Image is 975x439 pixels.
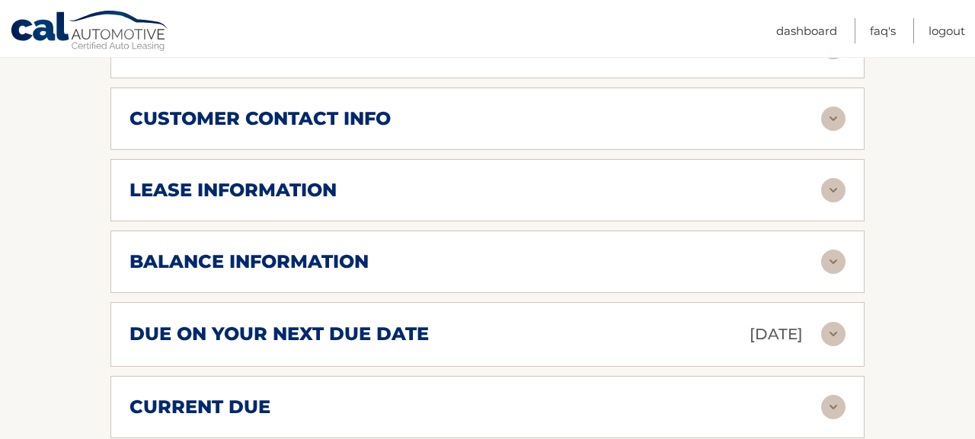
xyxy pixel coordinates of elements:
[10,10,170,54] a: Cal Automotive
[821,322,846,346] img: accordion-rest.svg
[750,321,803,348] p: [DATE]
[129,179,337,202] h2: lease information
[821,107,846,131] img: accordion-rest.svg
[821,178,846,202] img: accordion-rest.svg
[821,250,846,274] img: accordion-rest.svg
[929,18,965,43] a: Logout
[821,395,846,419] img: accordion-rest.svg
[129,323,429,345] h2: due on your next due date
[776,18,837,43] a: Dashboard
[129,107,391,130] h2: customer contact info
[129,250,369,273] h2: balance information
[129,396,270,418] h2: current due
[870,18,896,43] a: FAQ's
